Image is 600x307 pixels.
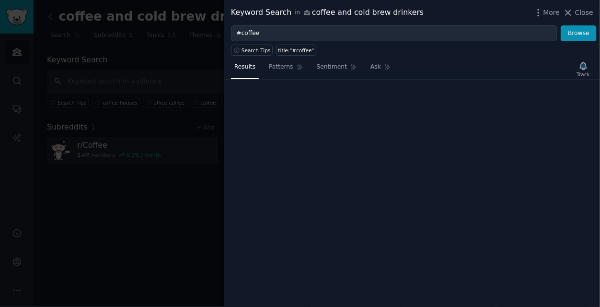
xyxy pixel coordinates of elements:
div: title:"#coffee" [278,47,314,54]
button: More [533,8,560,18]
div: Keyword Search coffee and cold brew drinkers [231,7,424,19]
a: Patterns [265,59,306,79]
a: Results [231,59,259,79]
span: Close [575,8,593,18]
a: title:"#coffee" [276,45,316,56]
span: Ask [370,63,381,71]
span: Sentiment [317,63,347,71]
span: More [543,8,560,18]
button: Browse [561,25,597,42]
span: Patterns [269,63,293,71]
span: in [295,9,300,17]
input: Try a keyword related to your business [231,25,557,42]
span: Search Tips [242,47,271,54]
button: Close [563,8,593,18]
button: Search Tips [231,45,273,56]
span: Results [234,63,255,71]
a: Sentiment [313,59,360,79]
a: Ask [367,59,394,79]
